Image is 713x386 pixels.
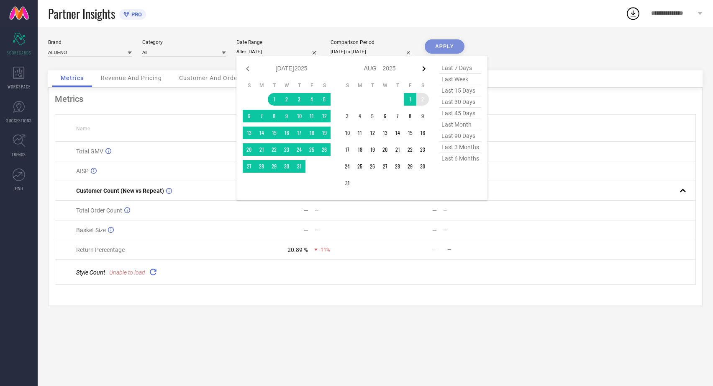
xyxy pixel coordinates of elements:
th: Wednesday [280,82,293,89]
span: last 3 months [439,142,481,153]
td: Sun Aug 10 2025 [341,127,354,139]
td: Thu Jul 17 2025 [293,127,305,139]
span: Basket Size [76,227,106,233]
td: Fri Jul 11 2025 [305,110,318,122]
td: Thu Aug 14 2025 [391,127,404,139]
input: Select comparison period [331,47,414,56]
td: Tue Jul 22 2025 [268,143,280,156]
div: — [315,207,375,213]
th: Wednesday [379,82,391,89]
span: last 90 days [439,130,481,142]
td: Tue Aug 26 2025 [366,160,379,173]
td: Thu Jul 10 2025 [293,110,305,122]
span: Style Count [76,269,105,276]
span: Name [76,126,90,132]
td: Thu Jul 31 2025 [293,160,305,173]
span: — [447,247,451,253]
span: Partner Insights [48,5,115,22]
td: Mon Jul 21 2025 [255,143,268,156]
span: AISP [76,168,89,174]
div: Comparison Period [331,39,414,45]
span: last 7 days [439,62,481,74]
td: Mon Aug 04 2025 [354,110,366,122]
span: -11% [319,247,330,253]
td: Thu Aug 21 2025 [391,143,404,156]
span: Revenue And Pricing [101,75,162,81]
span: last 45 days [439,108,481,119]
td: Mon Jul 14 2025 [255,127,268,139]
td: Fri Jul 25 2025 [305,143,318,156]
td: Mon Jul 28 2025 [255,160,268,173]
span: Unable to load [109,269,145,276]
span: Total GMV [76,148,103,155]
th: Sunday [243,82,255,89]
td: Wed Jul 02 2025 [280,93,293,106]
th: Monday [354,82,366,89]
td: Thu Jul 24 2025 [293,143,305,156]
div: Next month [419,64,429,74]
td: Wed Jul 16 2025 [280,127,293,139]
td: Sun Aug 31 2025 [341,177,354,189]
span: Customer And Orders [179,75,243,81]
td: Sat Aug 09 2025 [416,110,429,122]
td: Sun Aug 24 2025 [341,160,354,173]
span: last 30 days [439,96,481,108]
th: Tuesday [366,82,379,89]
div: Open download list [626,6,641,21]
div: Brand [48,39,132,45]
td: Wed Aug 06 2025 [379,110,391,122]
div: — [304,207,308,214]
td: Tue Aug 05 2025 [366,110,379,122]
th: Saturday [318,82,331,89]
td: Fri Jul 18 2025 [305,127,318,139]
td: Fri Aug 15 2025 [404,127,416,139]
th: Monday [255,82,268,89]
td: Sun Jul 13 2025 [243,127,255,139]
td: Tue Aug 12 2025 [366,127,379,139]
td: Mon Aug 25 2025 [354,160,366,173]
td: Sat Aug 02 2025 [416,93,429,106]
span: Total Order Count [76,207,122,214]
span: SUGGESTIONS [6,117,32,124]
input: Select date range [236,47,320,56]
td: Sat Aug 16 2025 [416,127,429,139]
span: Return Percentage [76,246,125,253]
th: Tuesday [268,82,280,89]
div: — [432,207,437,214]
th: Friday [305,82,318,89]
div: Date Range [236,39,320,45]
span: last week [439,74,481,85]
th: Friday [404,82,416,89]
td: Fri Aug 01 2025 [404,93,416,106]
td: Sat Aug 30 2025 [416,160,429,173]
th: Thursday [391,82,404,89]
td: Tue Aug 19 2025 [366,143,379,156]
td: Tue Jul 29 2025 [268,160,280,173]
td: Mon Jul 07 2025 [255,110,268,122]
td: Sun Jul 06 2025 [243,110,255,122]
th: Thursday [293,82,305,89]
td: Wed Jul 09 2025 [280,110,293,122]
span: SCORECARDS [7,49,31,56]
span: Customer Count (New vs Repeat) [76,187,164,194]
div: — [304,227,308,233]
span: FWD [15,185,23,192]
td: Thu Aug 28 2025 [391,160,404,173]
td: Sun Jul 27 2025 [243,160,255,173]
td: Tue Jul 01 2025 [268,93,280,106]
td: Sun Aug 03 2025 [341,110,354,122]
td: Sun Jul 20 2025 [243,143,255,156]
div: 20.89 % [287,246,308,253]
th: Sunday [341,82,354,89]
td: Sun Aug 17 2025 [341,143,354,156]
td: Fri Aug 22 2025 [404,143,416,156]
td: Thu Aug 07 2025 [391,110,404,122]
td: Sat Jul 12 2025 [318,110,331,122]
div: — [443,227,503,233]
span: Metrics [61,75,84,81]
td: Sat Aug 23 2025 [416,143,429,156]
div: Category [142,39,226,45]
td: Wed Aug 13 2025 [379,127,391,139]
td: Mon Aug 11 2025 [354,127,366,139]
div: Previous month [243,64,253,74]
